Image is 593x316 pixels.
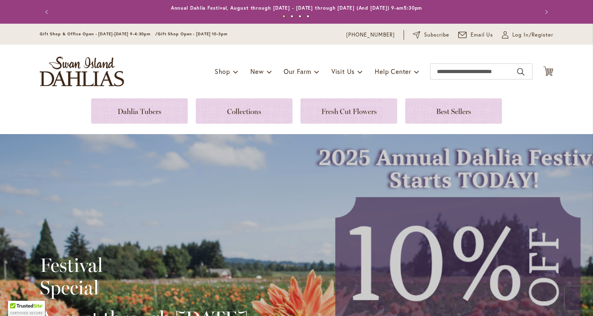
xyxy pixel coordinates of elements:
[512,31,553,39] span: Log In/Register
[282,15,285,18] button: 1 of 4
[290,15,293,18] button: 2 of 4
[346,31,395,39] a: [PHONE_NUMBER]
[40,4,56,20] button: Previous
[40,254,248,299] h2: Festival Special
[331,67,355,75] span: Visit Us
[215,67,230,75] span: Shop
[424,31,449,39] span: Subscribe
[375,67,411,75] span: Help Center
[307,15,309,18] button: 4 of 4
[458,31,493,39] a: Email Us
[502,31,553,39] a: Log In/Register
[413,31,449,39] a: Subscribe
[40,57,124,86] a: store logo
[8,301,45,316] div: TrustedSite Certified
[40,31,158,37] span: Gift Shop & Office Open - [DATE]-[DATE] 9-4:30pm /
[284,67,311,75] span: Our Farm
[158,31,227,37] span: Gift Shop Open - [DATE] 10-3pm
[299,15,301,18] button: 3 of 4
[471,31,493,39] span: Email Us
[537,4,553,20] button: Next
[250,67,264,75] span: New
[171,5,422,11] a: Annual Dahlia Festival, August through [DATE] - [DATE] through [DATE] (And [DATE]) 9-am5:30pm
